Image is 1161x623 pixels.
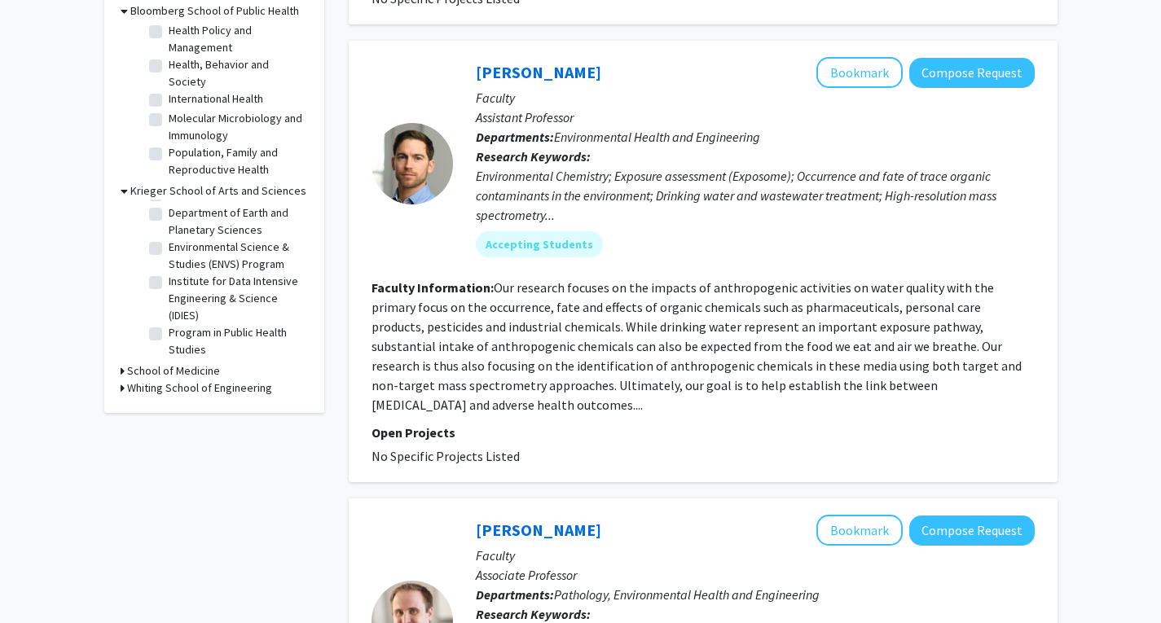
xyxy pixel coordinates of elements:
[476,546,1035,565] p: Faculty
[476,606,591,622] b: Research Keywords:
[169,204,304,239] label: Department of Earth and Planetary Sciences
[127,362,220,380] h3: School of Medicine
[476,107,1035,127] p: Assistant Professor
[476,231,603,257] mat-chip: Accepting Students
[372,279,1022,413] fg-read-more: Our research focuses on the impacts of anthropogenic activities on water quality with the primary...
[169,110,304,144] label: Molecular Microbiology and Immunology
[169,56,304,90] label: Health, Behavior and Society
[130,182,306,200] h3: Krieger School of Arts and Sciences
[169,239,304,273] label: Environmental Science & Studies (ENVS) Program
[476,166,1035,225] div: Environmental Chemistry; Exposure assessment (Exposome); Occurrence and fate of trace organic con...
[909,516,1035,546] button: Compose Request to Mark Kohr
[169,273,304,324] label: Institute for Data Intensive Engineering & Science (IDIES)
[169,324,304,358] label: Program in Public Health Studies
[169,144,304,178] label: Population, Family and Reproductive Health
[476,129,554,145] b: Departments:
[554,129,760,145] span: Environmental Health and Engineering
[372,279,494,296] b: Faculty Information:
[476,565,1035,585] p: Associate Professor
[909,58,1035,88] button: Compose Request to Carsten Prasse
[554,586,820,603] span: Pathology, Environmental Health and Engineering
[372,448,520,464] span: No Specific Projects Listed
[816,515,903,546] button: Add Mark Kohr to Bookmarks
[476,62,601,82] a: [PERSON_NAME]
[476,586,554,603] b: Departments:
[476,148,591,165] b: Research Keywords:
[476,88,1035,107] p: Faculty
[169,22,304,56] label: Health Policy and Management
[476,520,601,540] a: [PERSON_NAME]
[372,423,1035,442] p: Open Projects
[169,90,263,107] label: International Health
[127,380,272,397] h3: Whiting School of Engineering
[130,2,299,20] h3: Bloomberg School of Public Health
[816,57,903,88] button: Add Carsten Prasse to Bookmarks
[12,550,69,611] iframe: Chat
